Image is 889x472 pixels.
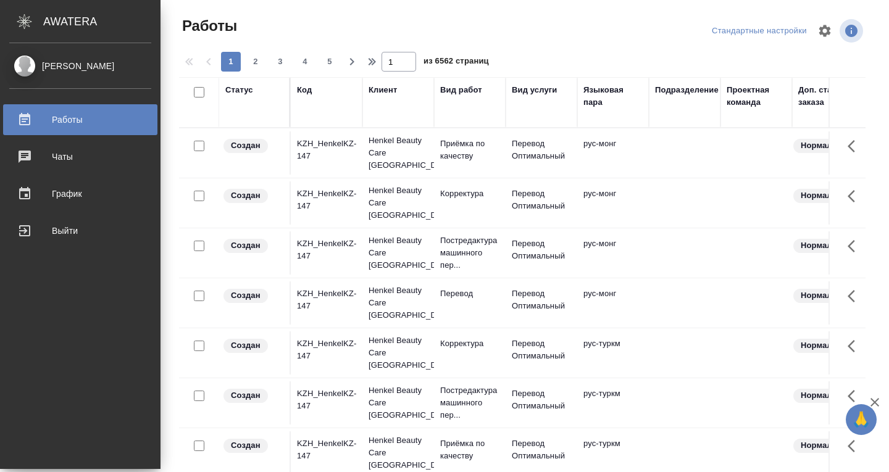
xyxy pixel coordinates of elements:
p: Перевод Оптимальный [512,138,571,162]
div: Доп. статус заказа [798,84,863,109]
p: Henkel Beauty Care [GEOGRAPHIC_DATA] [369,135,428,172]
div: Чаты [9,147,151,166]
span: 2 [246,56,265,68]
p: Нормальный [801,289,854,302]
p: Создан [231,339,261,352]
span: Посмотреть информацию [840,19,866,43]
p: Нормальный [801,239,854,252]
div: [PERSON_NAME] [9,59,151,73]
span: Работы [179,16,237,36]
td: рус-туркм [577,331,649,375]
span: 3 [270,56,290,68]
div: Статус [225,84,253,96]
button: 3 [270,52,290,72]
td: рус-монг [577,131,649,175]
div: split button [709,22,810,41]
button: 🙏 [846,404,877,435]
div: KZH_HenkelKZ-147 [297,288,356,312]
div: Заказ еще не согласован с клиентом, искать исполнителей рано [222,288,283,304]
a: Работы [3,104,157,135]
span: 🙏 [851,407,872,433]
div: Клиент [369,84,397,96]
div: Проектная команда [727,84,786,109]
p: Нормальный [801,439,854,452]
button: Здесь прячутся важные кнопки [840,131,870,161]
p: Создан [231,189,261,202]
p: Перевод Оптимальный [512,288,571,312]
p: Henkel Beauty Care [GEOGRAPHIC_DATA] [369,284,428,321]
p: Нормальный [801,389,854,402]
div: Заказ еще не согласован с клиентом, искать исполнителей рано [222,337,283,354]
td: рус-монг [577,181,649,225]
p: Корректура [440,337,499,350]
div: Заказ еще не согласован с клиентом, искать исполнителей рано [222,188,283,204]
span: 5 [320,56,340,68]
p: Henkel Beauty Care [GEOGRAPHIC_DATA] [369,184,428,222]
td: рус-туркм [577,381,649,424]
button: Здесь прячутся важные кнопки [840,231,870,261]
p: Перевод Оптимальный [512,188,571,212]
div: AWATERA [43,9,161,34]
p: Приёмка по качеству [440,138,499,162]
div: KZH_HenkelKZ-147 [297,138,356,162]
p: Перевод [440,288,499,300]
a: График [3,178,157,209]
button: 2 [246,52,265,72]
p: Постредактура машинного пер... [440,234,499,271]
p: Постредактура машинного пер... [440,384,499,421]
p: Перевод Оптимальный [512,238,571,262]
button: Здесь прячутся важные кнопки [840,281,870,311]
div: Работы [9,110,151,129]
div: KZH_HenkelKZ-147 [297,188,356,212]
a: Выйти [3,215,157,246]
p: Нормальный [801,339,854,352]
p: Henkel Beauty Care [GEOGRAPHIC_DATA] [369,384,428,421]
p: Перевод Оптимальный [512,387,571,412]
div: KZH_HenkelKZ-147 [297,437,356,462]
p: Перевод Оптимальный [512,437,571,462]
div: График [9,184,151,203]
div: KZH_HenkelKZ-147 [297,238,356,262]
button: Здесь прячутся важные кнопки [840,381,870,411]
span: 4 [295,56,315,68]
div: Код [297,84,312,96]
div: Вид работ [440,84,482,96]
div: KZH_HenkelKZ-147 [297,337,356,362]
p: Создан [231,239,261,252]
p: Создан [231,289,261,302]
p: Henkel Beauty Care [GEOGRAPHIC_DATA] [369,334,428,371]
span: из 6562 страниц [424,54,489,72]
div: Выйти [9,222,151,240]
span: Настроить таблицу [810,16,840,46]
p: Приёмка по качеству [440,437,499,462]
div: Языковая пара [583,84,643,109]
div: KZH_HenkelKZ-147 [297,387,356,412]
button: 4 [295,52,315,72]
p: Нормальный [801,189,854,202]
p: Henkel Beauty Care [GEOGRAPHIC_DATA] [369,434,428,471]
div: Подразделение [655,84,719,96]
div: Вид услуги [512,84,557,96]
td: рус-монг [577,231,649,275]
p: Создан [231,139,261,152]
div: Заказ еще не согласован с клиентом, искать исполнителей рано [222,387,283,404]
button: Здесь прячутся важные кнопки [840,181,870,211]
button: Здесь прячутся важные кнопки [840,431,870,461]
p: Henkel Beauty Care [GEOGRAPHIC_DATA] [369,234,428,271]
td: рус-монг [577,281,649,325]
div: Заказ еще не согласован с клиентом, искать исполнителей рано [222,238,283,254]
p: Создан [231,389,261,402]
p: Перевод Оптимальный [512,337,571,362]
p: Нормальный [801,139,854,152]
p: Корректура [440,188,499,200]
a: Чаты [3,141,157,172]
div: Заказ еще не согласован с клиентом, искать исполнителей рано [222,437,283,454]
div: Заказ еще не согласован с клиентом, искать исполнителей рано [222,138,283,154]
button: Здесь прячутся важные кнопки [840,331,870,361]
button: 5 [320,52,340,72]
p: Создан [231,439,261,452]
